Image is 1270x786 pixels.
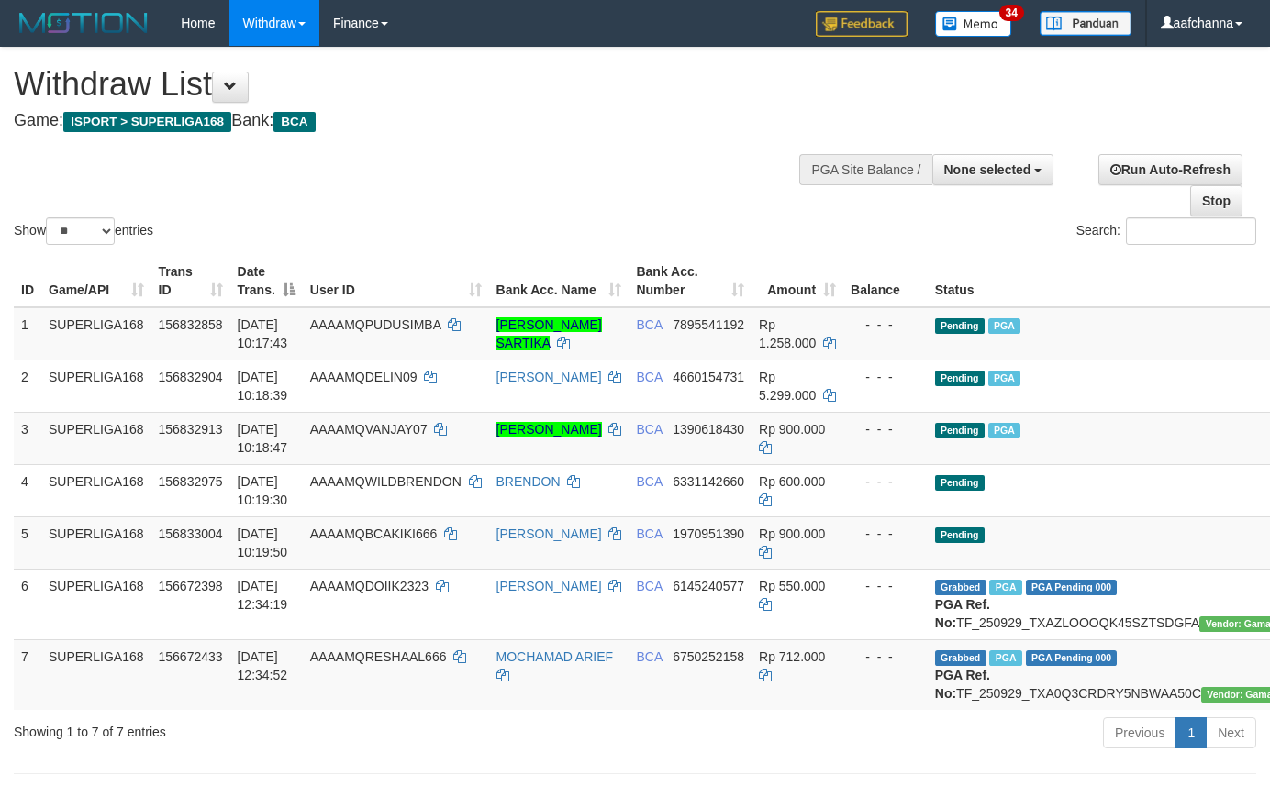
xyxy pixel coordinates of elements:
span: Rp 712.000 [759,649,825,664]
span: Grabbed [935,580,986,595]
span: Copy 4660154731 to clipboard [673,370,744,384]
div: - - - [851,368,920,386]
img: MOTION_logo.png [14,9,153,37]
span: AAAAMQBCAKIKI666 [310,526,438,541]
span: BCA [636,317,662,332]
span: BCA [636,649,662,664]
th: ID [14,255,41,307]
span: Grabbed [935,650,986,666]
span: Marked by aafsoycanthlai [989,650,1021,666]
span: BCA [636,422,662,437]
span: Copy 1390618430 to clipboard [673,422,744,437]
span: BCA [636,579,662,593]
h4: Game: Bank: [14,112,829,130]
th: Balance [843,255,928,307]
b: PGA Ref. No: [935,668,990,701]
span: AAAAMQRESHAAL666 [310,649,447,664]
td: SUPERLIGA168 [41,569,151,639]
td: 3 [14,412,41,464]
span: 156832913 [159,422,223,437]
span: [DATE] 10:18:39 [238,370,288,403]
span: Rp 5.299.000 [759,370,816,403]
span: [DATE] 10:19:30 [238,474,288,507]
td: SUPERLIGA168 [41,360,151,412]
h1: Withdraw List [14,66,829,103]
a: [PERSON_NAME] SARTIKA [496,317,602,350]
span: Pending [935,475,985,491]
span: Copy 6331142660 to clipboard [673,474,744,489]
span: Rp 550.000 [759,579,825,593]
span: 156833004 [159,526,223,541]
span: Pending [935,371,985,386]
a: Next [1206,717,1256,748]
td: SUPERLIGA168 [41,412,151,464]
input: Search: [1126,217,1256,245]
button: None selected [932,154,1054,185]
span: Rp 1.258.000 [759,317,816,350]
span: 156832904 [159,370,223,384]
span: ISPORT > SUPERLIGA168 [63,112,231,132]
span: [DATE] 10:18:47 [238,422,288,455]
span: Rp 600.000 [759,474,825,489]
td: SUPERLIGA168 [41,516,151,569]
b: PGA Ref. No: [935,597,990,630]
a: Stop [1190,185,1242,216]
div: - - - [851,420,920,438]
td: 2 [14,360,41,412]
span: [DATE] 12:34:52 [238,649,288,682]
label: Search: [1076,217,1256,245]
span: Pending [935,318,985,334]
span: 34 [999,5,1024,21]
td: SUPERLIGA168 [41,307,151,360]
div: - - - [851,648,920,666]
span: 156832858 [159,317,223,332]
td: 4 [14,464,41,516]
span: Rp 900.000 [759,422,825,437]
select: Showentries [46,217,115,245]
span: Marked by aafsoycanthlai [988,423,1020,438]
div: - - - [851,577,920,595]
th: User ID: activate to sort column ascending [303,255,489,307]
span: 156672398 [159,579,223,593]
img: Button%20Memo.svg [935,11,1012,37]
span: AAAAMQDOIIK2323 [310,579,429,593]
span: BCA [636,526,662,541]
th: Trans ID: activate to sort column ascending [151,255,230,307]
span: AAAAMQVANJAY07 [310,422,428,437]
td: 7 [14,639,41,710]
th: Game/API: activate to sort column ascending [41,255,151,307]
span: [DATE] 10:17:43 [238,317,288,350]
td: SUPERLIGA168 [41,464,151,516]
a: 1 [1175,717,1207,748]
a: [PERSON_NAME] [496,526,602,541]
img: panduan.png [1040,11,1131,36]
a: Run Auto-Refresh [1098,154,1242,185]
span: Rp 900.000 [759,526,825,541]
span: Marked by aafsoycanthlai [989,580,1021,595]
span: Pending [935,527,985,543]
a: [PERSON_NAME] [496,370,602,384]
span: PGA Pending [1026,650,1118,666]
span: BCA [636,370,662,384]
a: [PERSON_NAME] [496,579,602,593]
th: Bank Acc. Name: activate to sort column ascending [489,255,629,307]
th: Bank Acc. Number: activate to sort column ascending [629,255,752,307]
th: Amount: activate to sort column ascending [752,255,843,307]
div: - - - [851,316,920,334]
label: Show entries [14,217,153,245]
div: - - - [851,472,920,491]
span: 156672433 [159,649,223,664]
th: Date Trans.: activate to sort column descending [230,255,303,307]
span: 156832975 [159,474,223,489]
td: 6 [14,569,41,639]
a: [PERSON_NAME] [496,422,602,437]
a: BRENDON [496,474,561,489]
div: PGA Site Balance / [799,154,931,185]
td: SUPERLIGA168 [41,639,151,710]
span: Copy 6145240577 to clipboard [673,579,744,593]
span: PGA Pending [1026,580,1118,595]
a: Previous [1103,717,1176,748]
span: Copy 1970951390 to clipboard [673,526,744,541]
div: Showing 1 to 7 of 7 entries [14,715,516,741]
span: Copy 6750252158 to clipboard [673,649,744,664]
